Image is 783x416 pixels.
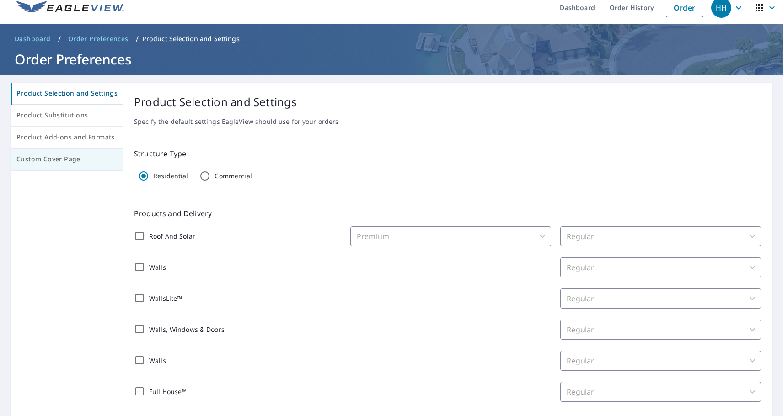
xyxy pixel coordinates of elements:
[15,34,51,43] span: Dashboard
[153,172,188,180] p: Residential
[134,148,761,159] p: Structure Type
[560,351,761,371] div: Regular
[58,33,61,44] li: /
[11,50,772,69] h1: Order Preferences
[142,34,240,43] p: Product Selection and Settings
[560,320,761,340] div: Regular
[560,226,761,246] div: Regular
[16,154,117,165] span: Custom Cover Page
[149,231,195,241] p: Roof And Solar
[11,32,54,46] a: Dashboard
[16,110,117,121] span: Product Substitutions
[149,387,187,396] p: Full House™
[149,325,225,334] p: Walls, Windows & Doors
[560,288,761,309] div: Regular
[149,356,166,365] p: Walls
[64,32,132,46] a: Order Preferences
[136,33,139,44] li: /
[134,94,761,110] p: Product Selection and Settings
[16,132,117,143] span: Product Add-ons and Formats
[134,117,761,126] p: Specify the default settings EagleView should use for your orders
[16,88,118,99] span: Product Selection and Settings
[149,293,182,303] p: WallsLite™
[134,208,761,219] p: Products and Delivery
[68,34,129,43] span: Order Preferences
[560,382,761,402] div: Regular
[350,226,551,246] div: Premium
[16,1,124,15] img: EV Logo
[11,83,123,171] div: tab-list
[11,32,772,46] nav: breadcrumb
[560,257,761,277] div: Regular
[215,172,252,180] p: Commercial
[149,262,166,272] p: Walls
